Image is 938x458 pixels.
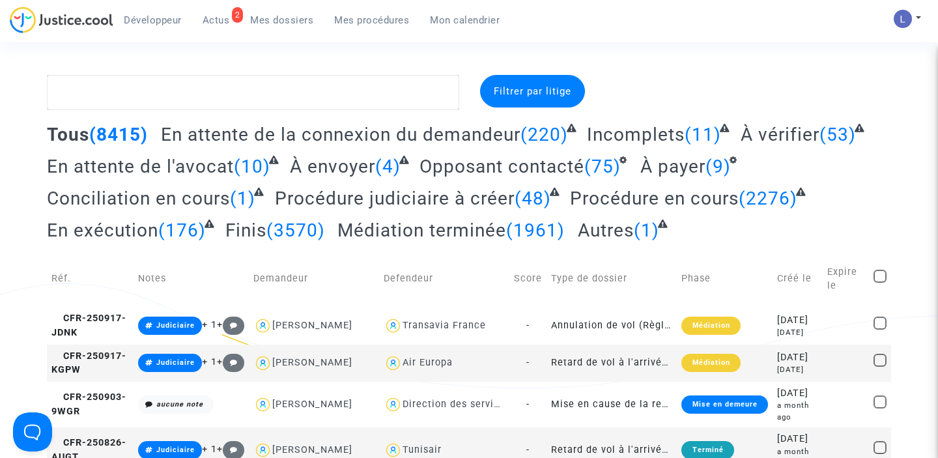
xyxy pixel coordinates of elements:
img: icon-user.svg [384,354,403,373]
span: Mes procédures [334,14,409,26]
span: (1) [230,188,255,209]
div: Transavia France [403,320,486,331]
span: Incomplets [587,124,685,145]
span: - [526,399,530,410]
span: Tous [47,124,89,145]
span: + 1 [202,319,217,330]
span: Conciliation en cours [47,188,230,209]
span: (2276) [739,188,797,209]
span: Développeur [124,14,182,26]
div: 2 [232,7,244,23]
span: Judiciaire [156,446,195,454]
td: Notes [134,251,249,307]
span: - [526,444,530,455]
span: Médiation terminée [337,220,506,241]
span: Actus [203,14,230,26]
img: icon-user.svg [384,395,403,414]
div: Médiation [681,354,740,372]
div: [DATE] [777,313,818,328]
span: (10) [234,156,270,177]
span: + [217,356,245,367]
img: AATXAJzI13CaqkJmx-MOQUbNyDE09GJ9dorwRvFSQZdH=s96-c [894,10,912,28]
img: jc-logo.svg [10,7,113,33]
img: icon-user.svg [253,354,272,373]
td: Phase [677,251,772,307]
span: En attente de l'avocat [47,156,234,177]
span: Procédure judiciaire à créer [275,188,515,209]
td: Type de dossier [547,251,677,307]
span: (75) [584,156,621,177]
span: (48) [515,188,551,209]
td: Defendeur [379,251,509,307]
td: Mise en cause de la responsabilité de l'Etat pour lenteur excessive de la Justice (sans requête) [547,382,677,427]
div: [PERSON_NAME] [272,357,352,368]
span: + 1 [202,356,217,367]
span: (11) [685,124,721,145]
span: (1) [634,220,659,241]
div: Mise en demeure [681,395,767,414]
span: (4) [375,156,401,177]
td: Créé le [773,251,823,307]
span: À envoyer [290,156,375,177]
a: Développeur [113,10,192,30]
span: + [217,444,245,455]
span: Filtrer par litige [494,85,571,97]
span: En attente de la connexion du demandeur [161,124,520,145]
img: icon-user.svg [253,317,272,336]
td: Demandeur [249,251,379,307]
div: Direction des services judiciaires du Ministère de la Justice - Bureau FIP4 [403,399,764,410]
div: [PERSON_NAME] [272,320,352,331]
span: (1961) [506,220,565,241]
div: [PERSON_NAME] [272,444,352,455]
span: - [526,357,530,368]
i: aucune note [156,400,203,408]
span: Judiciaire [156,321,195,330]
td: Score [509,251,547,307]
img: icon-user.svg [384,317,403,336]
span: (8415) [89,124,148,145]
td: Annulation de vol (Règlement CE n°261/2004) [547,307,677,344]
span: (176) [158,220,206,241]
div: [DATE] [777,327,818,338]
a: Mes procédures [324,10,419,30]
a: Mes dossiers [240,10,324,30]
td: Expire le [823,251,869,307]
span: Mon calendrier [430,14,500,26]
span: Opposant contacté [419,156,584,177]
span: CFR-250917-JDNK [51,313,126,338]
div: Tunisair [403,444,442,455]
div: [DATE] [777,432,818,446]
span: (220) [520,124,568,145]
span: Finis [225,220,266,241]
span: CFR-250917-KGPW [51,351,126,376]
span: Judiciaire [156,358,195,367]
a: Mon calendrier [419,10,510,30]
span: En exécution [47,220,158,241]
span: À payer [640,156,705,177]
img: icon-user.svg [253,395,272,414]
div: Médiation [681,317,740,335]
iframe: Help Scout Beacon - Open [13,412,52,451]
span: + [217,319,245,330]
td: Retard de vol à l'arrivée (Règlement CE n°261/2004) [547,345,677,382]
span: Autres [578,220,634,241]
span: (53) [819,124,856,145]
div: Air Europa [403,357,453,368]
span: - [526,320,530,331]
span: À vérifier [741,124,819,145]
div: [DATE] [777,351,818,365]
span: Procédure en cours [570,188,739,209]
div: [DATE] [777,386,818,401]
div: [PERSON_NAME] [272,399,352,410]
span: CFR-250903-9WGR [51,392,126,417]
span: (9) [705,156,731,177]
div: a month ago [777,400,818,423]
td: Réf. [47,251,134,307]
a: 2Actus [192,10,240,30]
span: (3570) [266,220,325,241]
div: [DATE] [777,364,818,375]
span: Mes dossiers [250,14,313,26]
span: + 1 [202,444,217,455]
